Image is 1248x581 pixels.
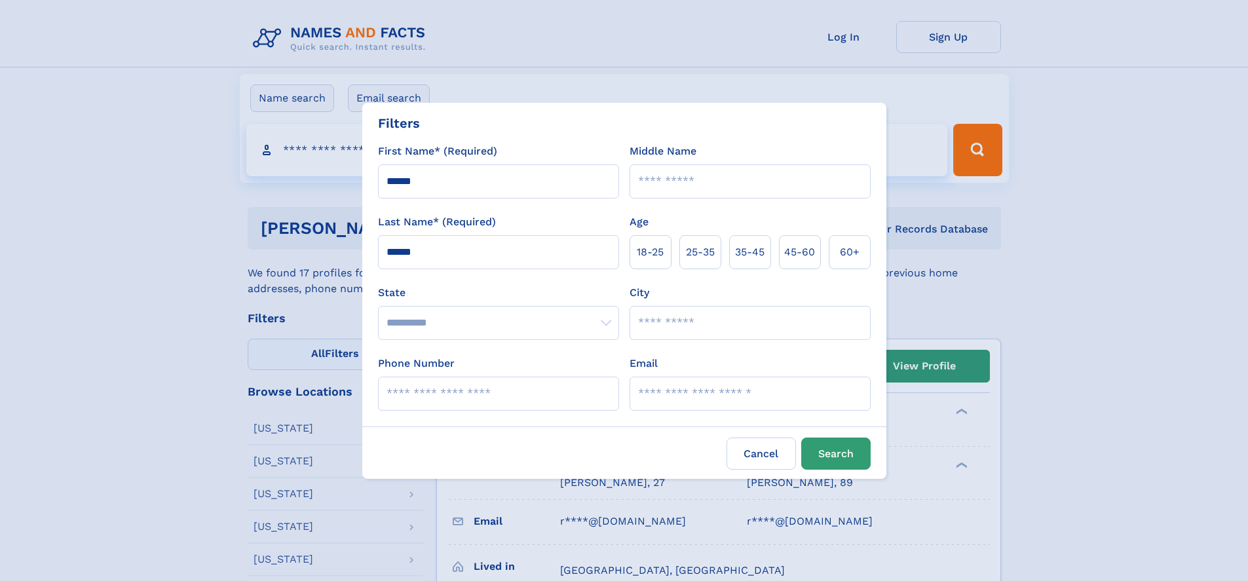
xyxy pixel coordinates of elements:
[727,438,796,470] label: Cancel
[378,143,497,159] label: First Name* (Required)
[735,244,765,260] span: 35‑45
[630,143,696,159] label: Middle Name
[630,285,649,301] label: City
[378,214,496,230] label: Last Name* (Required)
[801,438,871,470] button: Search
[840,244,860,260] span: 60+
[637,244,664,260] span: 18‑25
[784,244,815,260] span: 45‑60
[378,113,420,133] div: Filters
[686,244,715,260] span: 25‑35
[630,214,649,230] label: Age
[630,356,658,371] label: Email
[378,285,619,301] label: State
[378,356,455,371] label: Phone Number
